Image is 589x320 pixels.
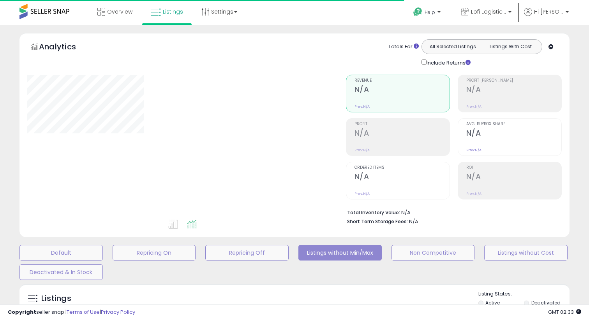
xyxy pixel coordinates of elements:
a: Hi [PERSON_NAME] [524,8,569,25]
b: Short Term Storage Fees: [347,218,408,225]
h5: Analytics [39,41,91,54]
h2: N/A [466,85,561,96]
button: Repricing Off [205,245,289,261]
div: Totals For [388,43,419,51]
span: Hi [PERSON_NAME] [534,8,563,16]
span: Profit [354,122,450,126]
button: All Selected Listings [424,42,482,52]
li: N/A [347,207,556,217]
h2: N/A [466,172,561,183]
small: Prev: N/A [466,148,481,152]
h2: N/A [354,129,450,139]
span: Revenue [354,79,450,83]
span: Ordered Items [354,166,450,170]
small: Prev: N/A [466,191,481,196]
h2: N/A [354,85,450,96]
a: Help [407,1,448,25]
button: Repricing On [113,245,196,261]
button: Non Competitive [391,245,475,261]
strong: Copyright [8,308,36,316]
h2: N/A [466,129,561,139]
span: ROI [466,166,561,170]
i: Get Help [413,7,423,17]
button: Listings without Cost [484,245,568,261]
span: Avg. Buybox Share [466,122,561,126]
div: seller snap | | [8,309,135,316]
small: Prev: N/A [354,148,370,152]
div: Include Returns [416,58,480,67]
small: Prev: N/A [466,104,481,109]
small: Prev: N/A [354,104,370,109]
small: Prev: N/A [354,191,370,196]
h2: N/A [354,172,450,183]
span: Profit [PERSON_NAME] [466,79,561,83]
span: N/A [409,218,418,225]
b: Total Inventory Value: [347,209,400,216]
button: Listings With Cost [481,42,540,52]
span: Listings [163,8,183,16]
span: Overview [107,8,132,16]
span: Help [425,9,435,16]
button: Listings without Min/Max [298,245,382,261]
button: Deactivated & In Stock [19,264,103,280]
button: Default [19,245,103,261]
span: Lofi Logistics LLC [471,8,506,16]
